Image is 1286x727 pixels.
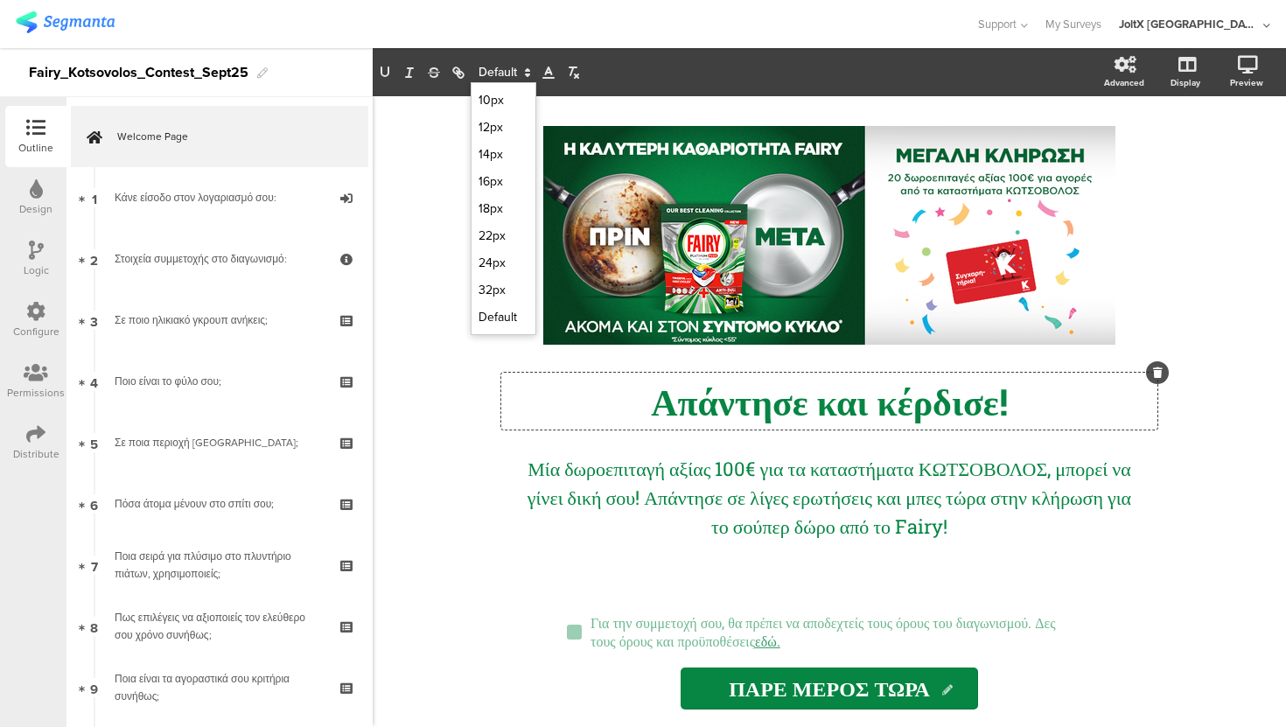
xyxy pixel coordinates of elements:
[90,311,98,330] span: 3
[506,377,1153,425] p: Απάντησε και κέρδισε!
[7,385,65,401] div: Permissions
[115,189,324,206] div: Κάνε είσοδο στον λογαριασμό σου:
[591,613,1083,650] p: Για την συμμετοχή σου, θα πρέπει να αποδεχτείς τους όρους του διαγωνισμού. Δες τους όρους και προ...
[90,617,98,636] span: 8
[1230,76,1263,89] div: Preview
[18,140,53,156] div: Outline
[1119,16,1259,32] div: JoltX [GEOGRAPHIC_DATA]
[71,228,368,290] a: 2 Στοιχεία συμμετοχής στο διαγωνισμό:
[13,324,59,339] div: Configure
[115,311,324,329] div: Σε ποιο ηλικιακό γκρουπ ανήκεις;
[16,11,115,33] img: segmanta logo
[115,670,324,705] div: Ποια είναι τα αγοραστικά σου κριτήρια συνήθως;
[71,473,368,535] a: 6 Πόσα άτομα μένουν στο σπίτι σου;
[71,290,368,351] a: 3 Σε ποιο ηλικιακό γκρουπ ανήκεις;
[24,262,49,278] div: Logic
[71,167,368,228] a: 1 Κάνε είσοδο στον λογαριασμό σου:
[115,250,324,268] div: Στοιχεία συμμετοχής στο διαγωνισμό:
[19,201,52,217] div: Design
[115,434,324,451] div: Σε ποια περιοχή μένεις;
[90,372,98,391] span: 4
[92,188,97,207] span: 1
[115,609,324,644] div: Πως επιλέγεις να αξιοποιείς τον ελεύθερο σου χρόνο συνήθως;
[90,678,98,697] span: 9
[71,657,368,718] a: 9 Ποια είναι τα αγοραστικά σου κριτήρια συνήθως;
[115,548,324,583] div: Ποια σειρά για πλύσιμο στο πλυντήριο πιάτων, χρησιμοποιείς;
[523,454,1136,541] p: Μία δωροεπιταγή αξίας 100€ για τα καταστήματα ΚΩΤΣΟΒΟΛΟΣ, μπορεί να γίνει δική σου! Απάντησε σε λ...
[90,494,98,514] span: 6
[71,412,368,473] a: 5 Σε ποια περιοχή [GEOGRAPHIC_DATA];
[1104,76,1144,89] div: Advanced
[978,16,1017,32] span: Support
[91,556,98,575] span: 7
[117,128,341,145] span: Welcome Page
[13,446,59,462] div: Distribute
[71,596,368,657] a: 8 Πως επιλέγεις να αξιοποιείς τον ελεύθερο σου χρόνο συνήθως;
[71,535,368,596] a: 7 Ποια σειρά για πλύσιμο στο πλυντήριο πιάτων, χρησιμοποιείς;
[681,668,978,710] input: Start
[115,495,324,513] div: Πόσα άτομα μένουν στο σπίτι σου;
[71,106,368,167] a: Welcome Page
[1171,76,1200,89] div: Display
[90,433,98,452] span: 5
[29,59,248,87] div: Fairy_Kotsovolos_Contest_Sept25
[755,632,780,650] a: εδώ.
[90,249,98,269] span: 2
[115,373,324,390] div: Ποιο είναι το φύλο σου;
[71,351,368,412] a: 4 Ποιο είναι το φύλο σου;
